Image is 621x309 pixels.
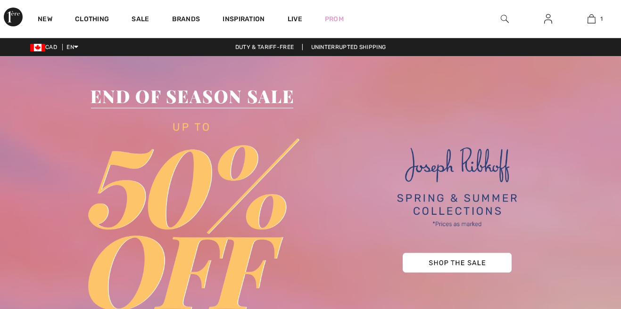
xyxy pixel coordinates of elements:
[38,15,52,25] a: New
[172,15,200,25] a: Brands
[132,15,149,25] a: Sale
[30,44,45,51] img: Canadian Dollar
[571,13,613,24] a: 1
[600,15,603,23] span: 1
[4,8,23,26] img: 1ère Avenue
[30,44,61,50] span: CAD
[75,15,109,25] a: Clothing
[223,15,265,25] span: Inspiration
[588,13,596,24] img: My Bag
[66,44,78,50] span: EN
[501,13,509,24] img: search the website
[544,13,552,24] img: My Info
[325,14,344,24] a: Prom
[537,13,560,25] a: Sign In
[288,14,302,24] a: Live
